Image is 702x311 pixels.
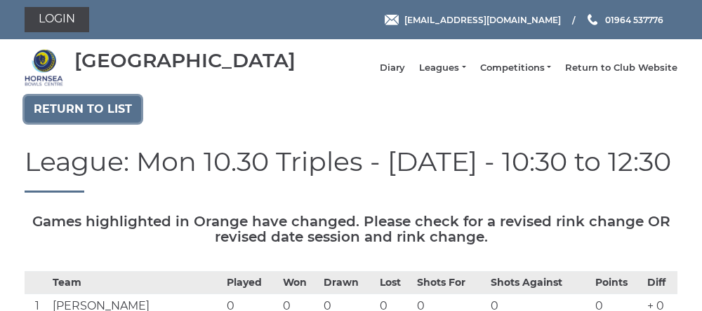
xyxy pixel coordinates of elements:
a: Return to Club Website [565,62,677,74]
div: [GEOGRAPHIC_DATA] [74,50,296,71]
h5: Games highlighted in Orange have changed. Please check for a revised rink change OR revised date ... [25,214,677,244]
th: Drawn [320,271,376,293]
img: Phone us [588,14,597,25]
th: Diff [644,271,677,293]
a: Phone us 01964 537776 [585,13,663,27]
th: Won [279,271,320,293]
a: Competitions [480,62,551,74]
img: Email [385,15,399,25]
a: Login [25,7,89,32]
a: Email [EMAIL_ADDRESS][DOMAIN_NAME] [385,13,561,27]
a: Return to list [25,96,141,123]
span: [EMAIL_ADDRESS][DOMAIN_NAME] [404,14,561,25]
th: Lost [376,271,413,293]
a: Leagues [419,62,465,74]
th: Team [49,271,223,293]
th: Points [592,271,644,293]
span: 01964 537776 [605,14,663,25]
img: Hornsea Bowls Centre [25,48,63,87]
th: Played [223,271,279,293]
h1: League: Mon 10.30 Triples - [DATE] - 10:30 to 12:30 [25,147,677,193]
th: Shots Against [487,271,592,293]
th: Shots For [413,271,487,293]
a: Diary [380,62,405,74]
